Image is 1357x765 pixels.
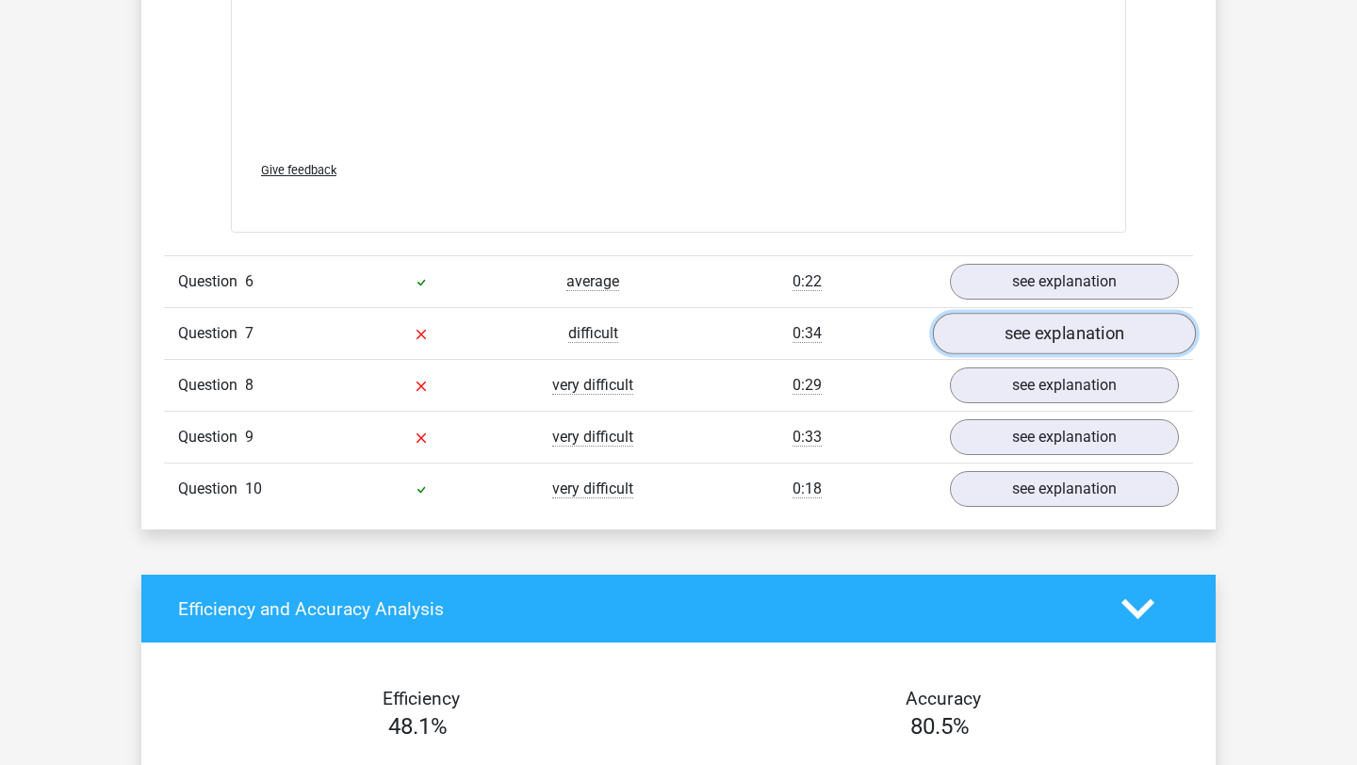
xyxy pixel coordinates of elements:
[178,374,245,397] span: Question
[178,322,245,345] span: Question
[245,272,253,290] span: 6
[910,713,970,740] span: 80.5%
[950,419,1179,455] a: see explanation
[178,426,245,448] span: Question
[950,264,1179,300] a: see explanation
[245,376,253,394] span: 8
[245,480,262,497] span: 10
[552,480,633,498] span: very difficult
[950,471,1179,507] a: see explanation
[793,376,822,395] span: 0:29
[793,324,822,343] span: 0:34
[793,428,822,447] span: 0:33
[178,270,245,293] span: Question
[178,688,664,709] h4: Efficiency
[388,713,448,740] span: 48.1%
[552,428,633,447] span: very difficult
[568,324,618,343] span: difficult
[700,688,1186,709] h4: Accuracy
[793,480,822,498] span: 0:18
[566,272,619,291] span: average
[245,324,253,342] span: 7
[933,314,1196,355] a: see explanation
[261,163,336,177] span: Give feedback
[178,598,1093,620] h4: Efficiency and Accuracy Analysis
[245,428,253,446] span: 9
[552,376,633,395] span: very difficult
[178,478,245,500] span: Question
[793,272,822,291] span: 0:22
[950,367,1179,403] a: see explanation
